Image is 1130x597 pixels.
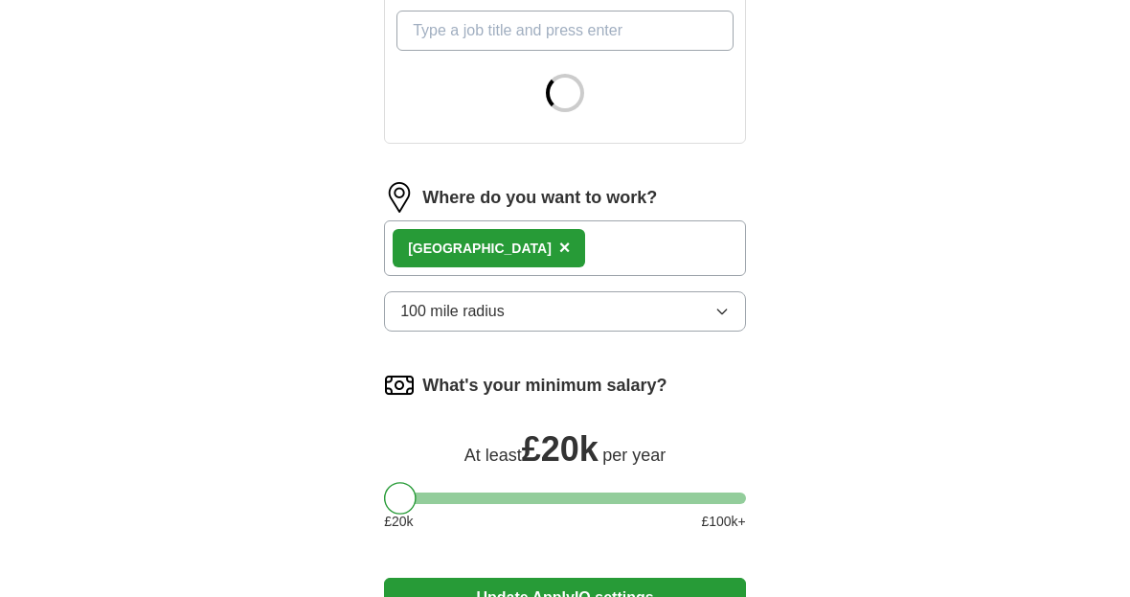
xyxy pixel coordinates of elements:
[408,239,552,259] div: [GEOGRAPHIC_DATA]
[422,373,667,399] label: What's your minimum salary?
[384,370,415,401] img: salary.png
[701,512,745,532] span: £ 100 k+
[559,237,571,258] span: ×
[400,300,505,323] span: 100 mile radius
[522,429,599,469] span: £ 20k
[396,11,734,51] input: Type a job title and press enter
[464,446,522,465] span: At least
[384,512,413,532] span: £ 20 k
[602,446,666,465] span: per year
[384,291,746,332] button: 100 mile radius
[559,234,571,263] button: ×
[422,185,657,211] label: Where do you want to work?
[384,182,415,213] img: location.png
